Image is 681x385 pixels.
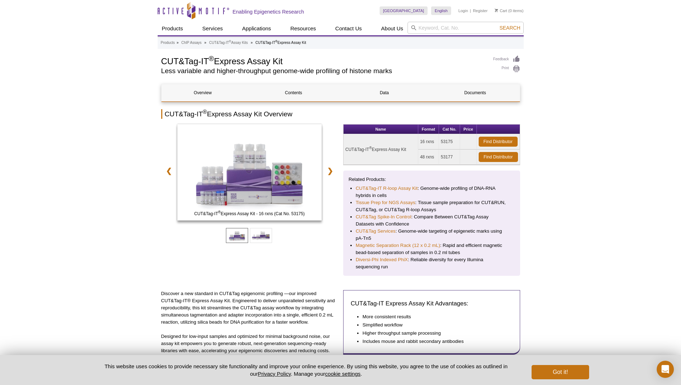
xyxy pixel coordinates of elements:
td: 53177 [439,150,460,165]
a: CUT&Tag-IT Express Assay Kit - 16 rxns [177,124,322,223]
p: This website uses cookies to provide necessary site functionality and improve your online experie... [92,363,520,378]
a: [GEOGRAPHIC_DATA] [380,6,428,15]
a: Login [458,8,468,13]
li: » [177,41,179,45]
button: cookie settings [325,371,360,377]
li: Includes mouse and rabbit secondary antibodies [362,338,505,345]
input: Keyword, Cat. No. [408,22,524,34]
a: Register [473,8,488,13]
li: Simplified workflow [362,321,505,329]
div: Open Intercom Messenger [657,361,674,378]
th: Price [460,125,477,134]
li: » [204,41,207,45]
button: Got it! [532,365,589,379]
a: About Us [377,22,408,35]
a: English [431,6,451,15]
a: ❯ [322,163,338,179]
a: Feedback [493,55,520,63]
a: CUT&Tag-IT®Assay Kits [209,40,248,46]
a: Products [158,22,187,35]
a: Print [493,65,520,73]
a: Privacy Policy [258,371,291,377]
img: Your Cart [495,9,498,12]
a: Products [161,40,175,46]
a: CUT&Tag Services [356,228,395,235]
a: Find Distributor [479,137,518,147]
sup: ® [275,40,277,43]
a: Overview [162,84,244,101]
h1: CUT&Tag-IT Express Assay Kit [161,55,486,66]
p: Related Products: [349,176,515,183]
a: Find Distributor [479,152,518,162]
a: Documents [434,84,517,101]
a: Resources [286,22,320,35]
th: Cat No. [439,125,460,134]
p: Discover a new standard in CUT&Tag epigenomic profiling —our improved CUT&Tag-IT® Express Assay K... [161,290,338,326]
td: CUT&Tag-IT Express Assay Kit [344,134,418,165]
li: : Genome-wide profiling of DNA-RNA hybrids in cells [356,185,508,199]
h2: Enabling Epigenetics Research [233,9,304,15]
a: Services [198,22,227,35]
li: : Rapid and efficient magnetic bead-based separation of samples in 0.2 ml tubes [356,242,508,256]
li: CUT&Tag-IT Express Assay Kit [255,41,306,45]
sup: ® [218,210,221,214]
h3: CUT&Tag-IT Express Assay Kit Advantages: [351,299,513,308]
a: ❮ [161,163,177,179]
a: Cart [495,8,507,13]
li: » [251,41,253,45]
th: Name [344,125,418,134]
td: 53175 [439,134,460,150]
a: CUT&Tag Spike-In Control [356,213,411,221]
a: Diversi-Phi Indexed PhiX [356,256,408,263]
span: CUT&Tag-IT Express Assay Kit - 16 rxns (Cat No. 53175) [179,210,320,217]
a: Magnetic Separation Rack (12 x 0.2 mL) [356,242,440,249]
li: (0 items) [495,6,524,15]
a: CUT&Tag-IT R-loop Assay Kit [356,185,418,192]
img: CUT&Tag-IT Express Assay Kit - 16 rxns [177,124,322,221]
li: : Reliable diversity for every Illumina sequencing run [356,256,508,270]
td: 48 rxns [418,150,439,165]
a: Contents [252,84,335,101]
li: | [470,6,471,15]
li: : Tissue sample preparation for CUT&RUN, CUT&Tag, or CUT&Tag R-loop Assays [356,199,508,213]
button: Search [497,25,522,31]
td: 16 rxns [418,134,439,150]
span: Search [499,25,520,31]
li: : Compare Between CUT&Tag Assay Datasets with Confidence [356,213,508,228]
sup: ® [203,109,207,115]
li: : Genome-wide targeting of epigenetic marks using pA-Tn5 [356,228,508,242]
li: Higher throughput sample processing [362,330,505,337]
h2: CUT&Tag-IT Express Assay Kit Overview [161,109,520,119]
sup: ® [369,146,372,150]
a: Applications [238,22,275,35]
th: Format [418,125,439,134]
a: ChIP Assays [181,40,202,46]
p: Designed for low-input samples and optimized for minimal background noise, our assay kit empowers... [161,333,338,376]
a: Contact Us [331,22,366,35]
h2: Less variable and higher-throughput genome-wide profiling of histone marks [161,68,486,74]
li: More consistent results [362,313,505,320]
sup: ® [229,40,231,43]
a: Data [343,84,426,101]
a: Tissue Prep for NGS Assays [356,199,415,206]
sup: ® [209,55,214,62]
